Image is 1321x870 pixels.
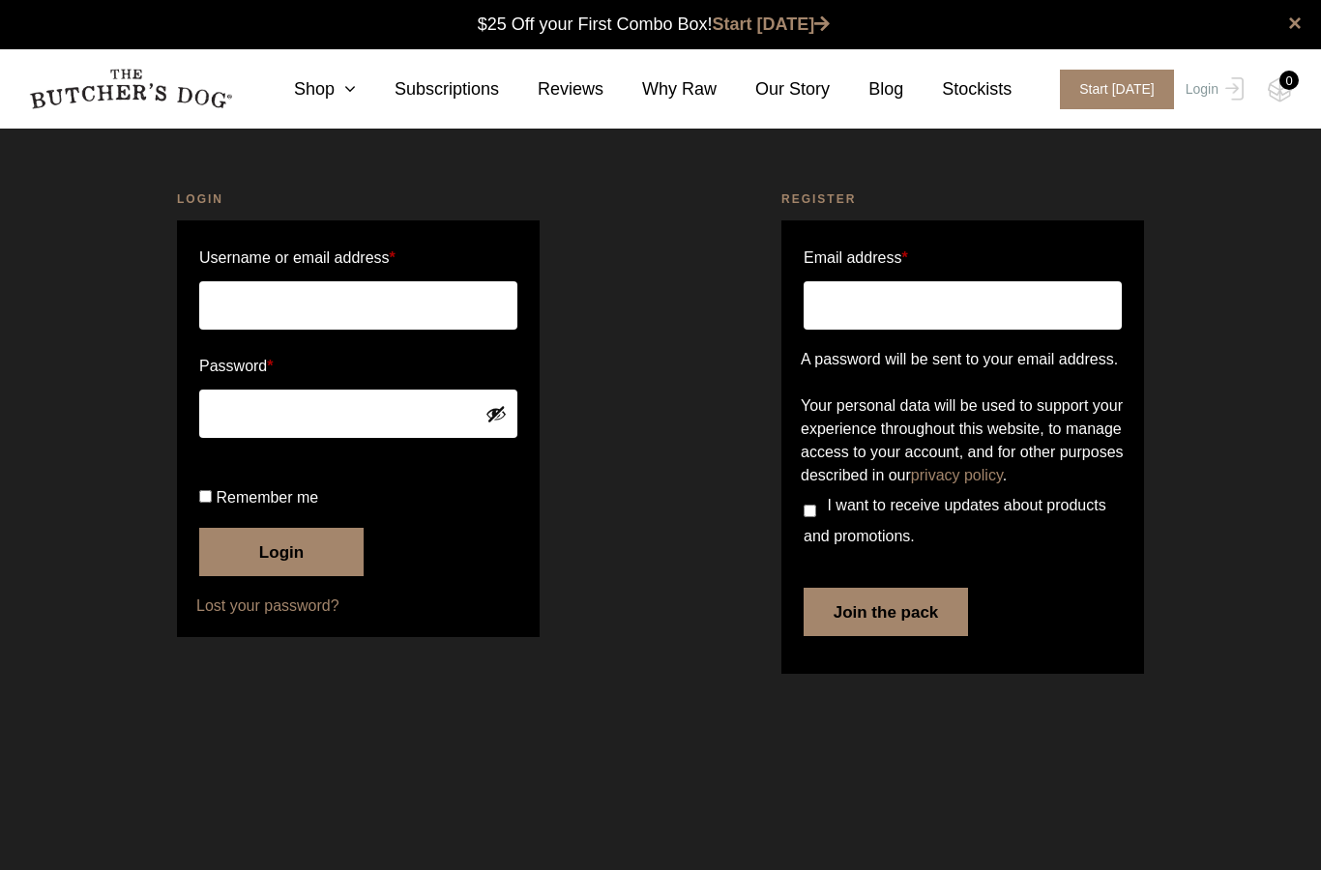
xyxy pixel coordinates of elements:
[804,505,816,517] input: I want to receive updates about products and promotions.
[830,76,903,102] a: Blog
[804,588,968,636] button: Join the pack
[1181,70,1244,109] a: Login
[216,489,318,506] span: Remember me
[801,348,1125,371] p: A password will be sent to your email address.
[199,243,517,274] label: Username or email address
[1279,71,1299,90] div: 0
[196,594,520,618] a: Lost your password?
[199,528,364,576] button: Login
[199,351,517,382] label: Password
[603,76,717,102] a: Why Raw
[1268,77,1292,102] img: TBD_Cart-Empty.png
[1060,70,1174,109] span: Start [DATE]
[177,189,540,209] h2: Login
[903,76,1012,102] a: Stockists
[781,189,1144,209] h2: Register
[255,76,356,102] a: Shop
[804,497,1106,544] span: I want to receive updates about products and promotions.
[1041,70,1181,109] a: Start [DATE]
[199,490,212,503] input: Remember me
[1288,12,1302,35] a: close
[713,14,831,34] a: Start [DATE]
[911,467,1003,483] a: privacy policy
[356,76,499,102] a: Subscriptions
[485,403,507,424] button: Show password
[499,76,603,102] a: Reviews
[804,243,908,274] label: Email address
[801,394,1125,487] p: Your personal data will be used to support your experience throughout this website, to manage acc...
[717,76,830,102] a: Our Story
